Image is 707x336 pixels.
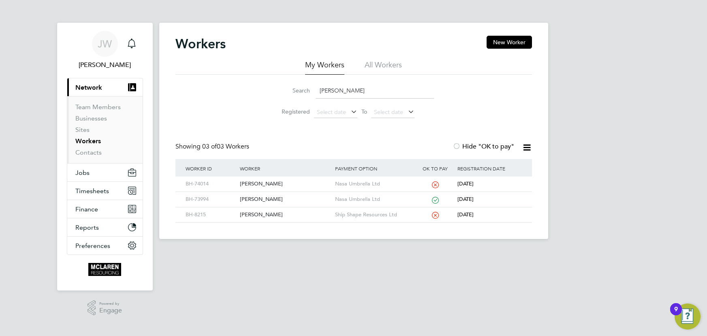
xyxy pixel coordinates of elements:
[67,96,143,163] div: Network
[273,87,310,94] label: Search
[75,103,121,111] a: Team Members
[67,164,143,181] button: Jobs
[333,207,415,222] div: Ship Shape Resources Ltd
[457,211,474,218] span: [DATE]
[184,176,524,183] a: BH-74014[PERSON_NAME]Nasa Umbrella Ltd[DATE]
[67,60,143,70] span: Jane Weitzman
[202,142,249,151] span: 03 Workers
[674,309,678,320] div: 9
[99,300,122,307] span: Powered by
[202,142,217,151] span: 03 of
[67,263,143,276] a: Go to home page
[184,207,238,222] div: BH-8215
[359,106,370,117] span: To
[98,39,112,49] span: JW
[184,192,238,207] div: BH-73994
[67,200,143,218] button: Finance
[184,192,524,198] a: BH-73994[PERSON_NAME]Nasa Umbrella Ltd[DATE]
[75,169,90,177] span: Jobs
[316,83,434,99] input: Name, email or phone number
[75,126,90,134] a: Sites
[333,159,415,178] div: Payment Option
[455,159,523,178] div: Registration Date
[75,114,107,122] a: Businesses
[75,205,98,213] span: Finance
[57,23,153,291] nav: Main navigation
[238,177,333,192] div: [PERSON_NAME]
[317,108,346,116] span: Select date
[184,177,238,192] div: BH-74014
[67,237,143,254] button: Preferences
[67,78,143,96] button: Network
[184,159,238,178] div: Worker ID
[238,207,333,222] div: [PERSON_NAME]
[175,36,226,52] h2: Workers
[88,263,121,276] img: mclaren-logo-retina.png
[415,159,456,178] div: OK to pay
[75,84,102,91] span: Network
[67,31,143,70] a: JW[PERSON_NAME]
[99,307,122,314] span: Engage
[305,60,344,75] li: My Workers
[457,196,474,202] span: [DATE]
[457,180,474,187] span: [DATE]
[75,187,109,195] span: Timesheets
[184,207,524,214] a: BH-8215[PERSON_NAME]Ship Shape Resources Ltd[DATE]
[487,36,532,49] button: New Worker
[365,60,402,75] li: All Workers
[67,182,143,200] button: Timesheets
[67,218,143,236] button: Reports
[453,142,514,151] label: Hide "OK to pay"
[333,177,415,192] div: Nasa Umbrella Ltd
[238,159,333,178] div: Worker
[75,224,99,231] span: Reports
[75,137,101,145] a: Workers
[75,149,102,156] a: Contacts
[273,108,310,115] label: Registered
[238,192,333,207] div: [PERSON_NAME]
[88,300,122,316] a: Powered byEngage
[374,108,403,116] span: Select date
[175,142,251,151] div: Showing
[333,192,415,207] div: Nasa Umbrella Ltd
[675,304,701,330] button: Open Resource Center, 9 new notifications
[75,242,110,250] span: Preferences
